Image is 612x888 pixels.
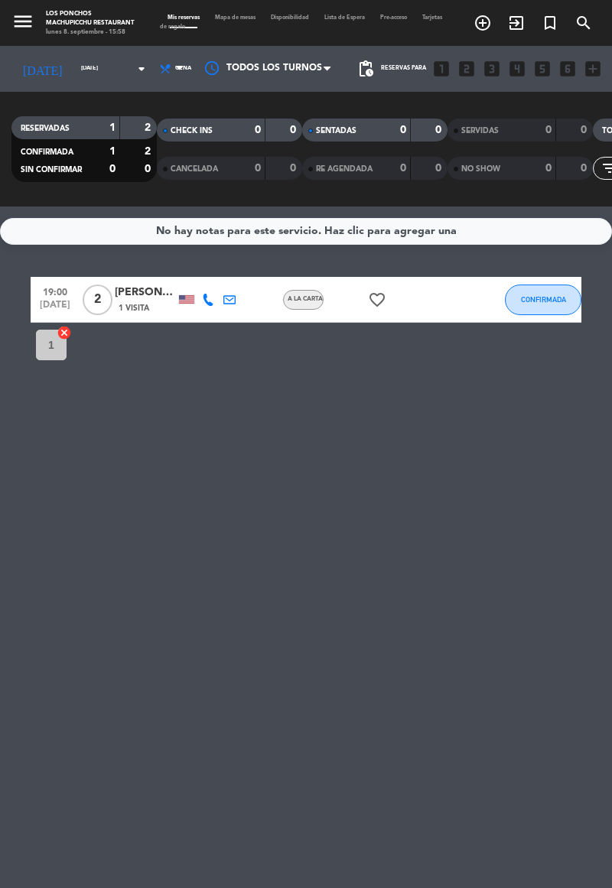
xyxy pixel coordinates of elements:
[482,59,502,79] i: looks_3
[21,148,73,156] span: CONFIRMADA
[532,59,552,79] i: looks_5
[21,125,70,132] span: RESERVADAS
[36,300,74,317] span: [DATE]
[57,325,72,340] i: cancel
[156,223,457,240] div: No hay notas para este servicio. Haz clic para agregar una
[400,125,406,135] strong: 0
[541,14,559,32] i: turned_in_not
[109,122,116,133] strong: 1
[457,59,477,79] i: looks_two
[545,125,552,135] strong: 0
[11,10,34,33] i: menu
[132,60,151,78] i: arrow_drop_down
[160,15,207,21] span: Mis reservas
[255,163,261,174] strong: 0
[46,9,137,28] div: Los Ponchos Machupicchu Restaurant
[474,14,492,32] i: add_circle_outline
[115,284,176,301] div: [PERSON_NAME]
[435,125,444,135] strong: 0
[583,59,603,79] i: add_box
[171,127,213,135] span: CHECK INS
[521,295,566,304] span: CONFIRMADA
[381,66,426,72] span: Reservas para
[581,163,590,174] strong: 0
[356,60,375,78] span: pending_actions
[368,291,386,309] i: favorite_border
[109,164,116,174] strong: 0
[145,122,154,133] strong: 2
[255,125,261,135] strong: 0
[316,165,373,173] span: RE AGENDADA
[400,163,406,174] strong: 0
[119,302,149,314] span: 1 Visita
[11,55,73,83] i: [DATE]
[435,163,444,174] strong: 0
[290,163,299,174] strong: 0
[507,14,526,32] i: exit_to_app
[11,10,34,37] button: menu
[507,59,527,79] i: looks_4
[575,14,593,32] i: search
[545,163,552,174] strong: 0
[505,285,581,315] button: CONFIRMADA
[109,146,116,157] strong: 1
[317,15,373,21] span: Lista de Espera
[207,15,263,21] span: Mapa de mesas
[36,282,74,300] span: 19:00
[461,127,499,135] span: SERVIDAS
[83,285,112,315] span: 2
[581,125,590,135] strong: 0
[175,66,191,72] span: Cena
[145,164,154,174] strong: 0
[145,146,154,157] strong: 2
[316,127,356,135] span: SENTADAS
[21,166,82,174] span: SIN CONFIRMAR
[461,165,500,173] span: NO SHOW
[288,296,323,302] span: A la carta
[263,15,317,21] span: Disponibilidad
[431,59,451,79] i: looks_one
[373,15,415,21] span: Pre-acceso
[46,28,137,37] div: lunes 8. septiembre - 15:58
[171,165,218,173] span: CANCELADA
[290,125,299,135] strong: 0
[558,59,578,79] i: looks_6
